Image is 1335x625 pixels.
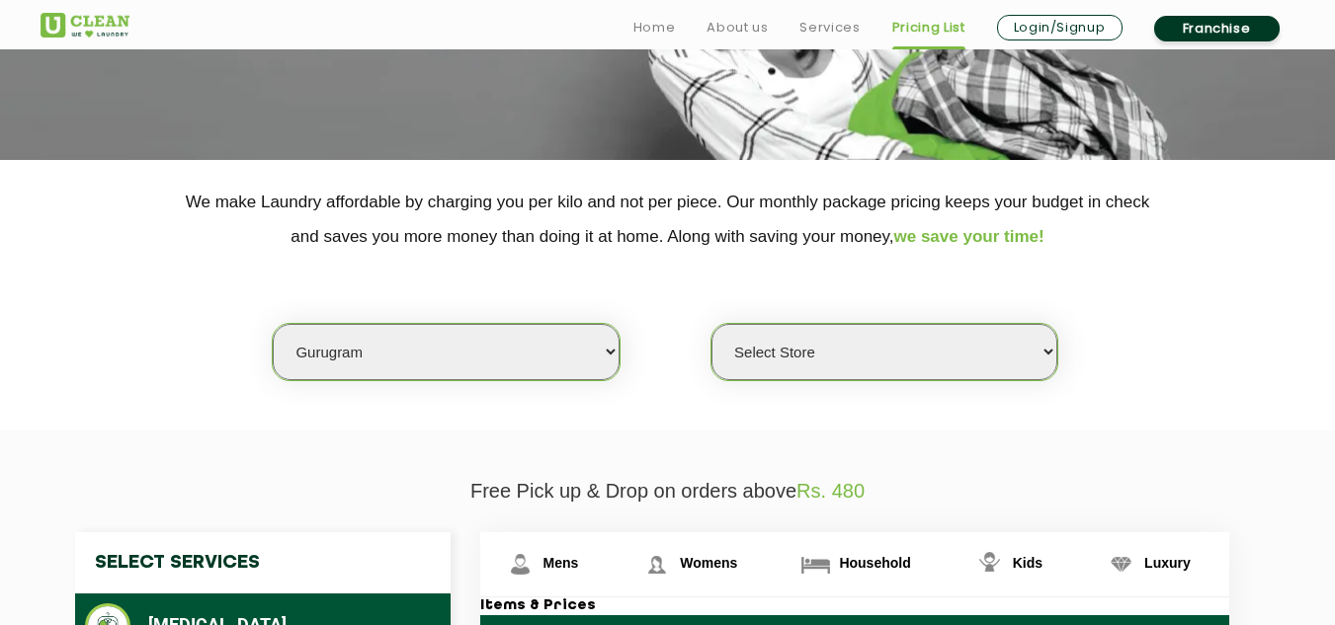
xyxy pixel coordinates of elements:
[1104,547,1138,582] img: Luxury
[503,547,538,582] img: Mens
[1144,555,1191,571] span: Luxury
[41,13,129,38] img: UClean Laundry and Dry Cleaning
[839,555,910,571] span: Household
[796,480,865,502] span: Rs. 480
[892,16,965,39] a: Pricing List
[543,555,579,571] span: Mens
[633,16,676,39] a: Home
[997,15,1123,40] a: Login/Signup
[798,547,833,582] img: Household
[1013,555,1043,571] span: Kids
[894,227,1044,246] span: we save your time!
[41,185,1295,254] p: We make Laundry affordable by charging you per kilo and not per piece. Our monthly package pricin...
[639,547,674,582] img: Womens
[41,480,1295,503] p: Free Pick up & Drop on orders above
[1154,16,1280,41] a: Franchise
[799,16,860,39] a: Services
[680,555,737,571] span: Womens
[480,597,1229,615] h3: Items & Prices
[972,547,1007,582] img: Kids
[707,16,768,39] a: About us
[75,532,451,593] h4: Select Services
